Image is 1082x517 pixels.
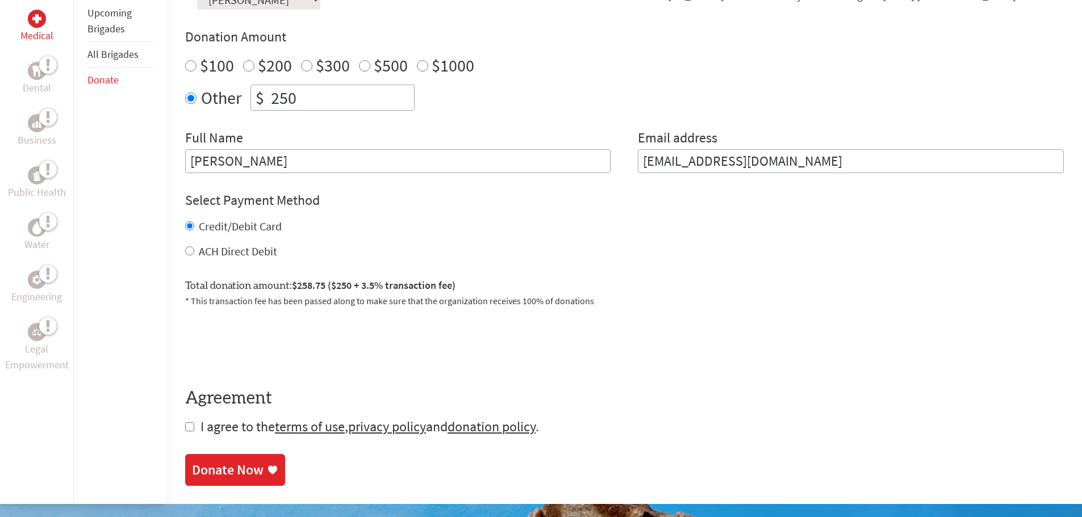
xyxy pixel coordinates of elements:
p: Water [24,237,49,253]
label: ACH Direct Debit [199,244,277,258]
a: Donate Now [185,454,285,486]
img: Legal Empowerment [32,329,41,335]
img: Water [32,221,41,234]
input: Enter Amount [269,85,414,110]
label: $200 [258,54,292,76]
p: Dental [23,80,51,96]
a: EngineeringEngineering [11,271,62,305]
a: MedicalMedical [20,10,53,44]
div: Engineering [28,271,46,289]
input: Your Email [638,149,1064,173]
div: Medical [28,10,46,28]
p: Business [18,132,56,148]
label: Total donation amount: [185,278,456,294]
img: Public Health [32,170,41,181]
a: BusinessBusiness [18,114,56,148]
div: Donate Now [192,461,264,479]
span: $258.75 ($250 + 3.5% transaction fee) [292,279,456,292]
a: privacy policy [348,418,426,435]
img: Engineering [32,275,41,284]
p: * This transaction fee has been passed along to make sure that the organization receives 100% of ... [185,294,1064,308]
a: Donate [87,73,119,86]
label: Other [201,85,241,111]
h4: Agreement [185,388,1064,409]
label: Credit/Debit Card [199,219,282,233]
a: WaterWater [24,218,49,253]
label: Email address [638,129,717,149]
img: Business [32,119,41,128]
p: Public Health [8,184,66,200]
label: $300 [316,54,350,76]
p: Legal Empowerment [2,341,71,373]
h4: Donation Amount [185,28,1064,46]
li: Donate [87,68,153,93]
a: terms of use [275,418,345,435]
a: donation policy [448,418,536,435]
p: Engineering [11,289,62,305]
label: $500 [374,54,408,76]
div: Public Health [28,166,46,184]
div: Business [28,114,46,132]
img: Dental [32,66,41,77]
div: Dental [28,62,46,80]
li: All Brigades [87,42,153,68]
span: I agree to the , and . [200,418,539,435]
a: DentalDental [23,62,51,96]
div: Water [28,218,46,237]
iframe: reCAPTCHA [185,321,358,365]
a: Upcoming Brigades [87,6,132,35]
label: $1000 [432,54,474,76]
h4: Select Payment Method [185,191,1064,209]
input: Enter Full Name [185,149,611,173]
label: Full Name [185,129,243,149]
div: $ [251,85,269,110]
p: Medical [20,28,53,44]
div: Legal Empowerment [28,323,46,341]
a: Legal EmpowermentLegal Empowerment [2,323,71,373]
a: Public HealthPublic Health [8,166,66,200]
a: All Brigades [87,48,139,61]
img: Medical [32,14,41,23]
li: Upcoming Brigades [87,1,153,42]
label: $100 [200,54,234,76]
